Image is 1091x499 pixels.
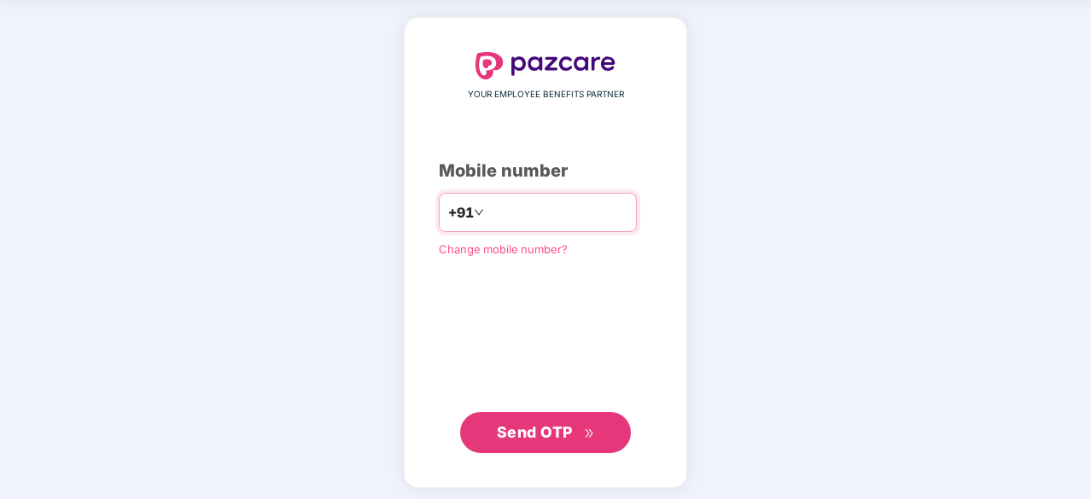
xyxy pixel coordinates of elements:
[584,428,595,439] span: double-right
[439,158,652,184] div: Mobile number
[439,242,568,256] a: Change mobile number?
[468,88,624,102] span: YOUR EMPLOYEE BENEFITS PARTNER
[497,423,573,441] span: Send OTP
[474,207,484,218] span: down
[460,412,631,453] button: Send OTPdouble-right
[475,52,616,79] img: logo
[448,202,474,223] span: +91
